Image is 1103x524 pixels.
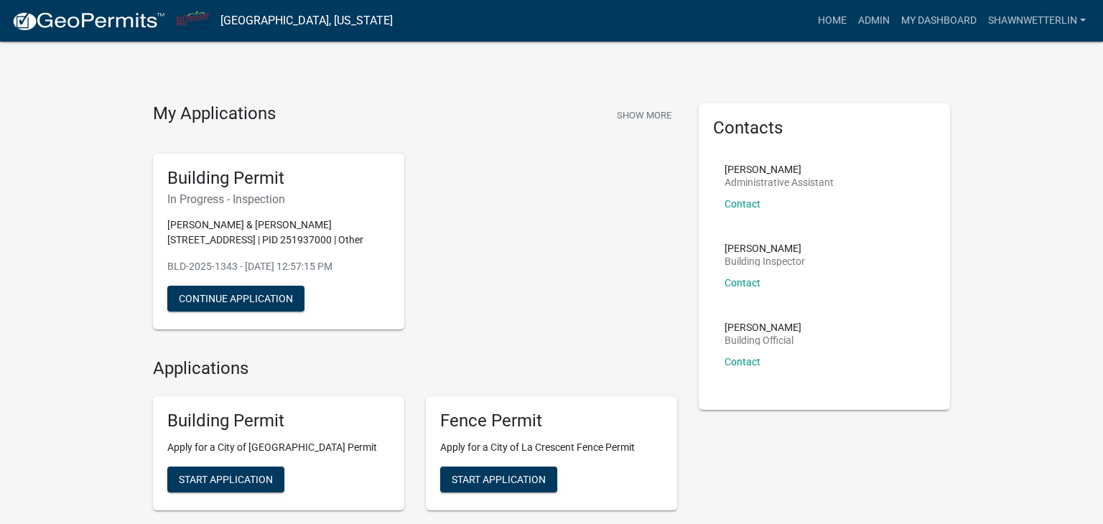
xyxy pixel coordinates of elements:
p: [PERSON_NAME] [725,164,834,174]
h5: Fence Permit [440,411,663,431]
button: Start Application [167,467,284,492]
a: Contact [725,356,760,368]
p: [PERSON_NAME] [725,322,801,332]
h4: Applications [153,358,677,379]
p: [PERSON_NAME] [725,243,805,253]
p: Building Official [725,335,801,345]
h5: Contacts [713,118,936,139]
button: Start Application [440,467,557,492]
a: ShawnWetterlin [982,7,1092,34]
button: Show More [611,103,677,127]
a: Contact [725,277,760,289]
p: Apply for a City of La Crescent Fence Permit [440,440,663,455]
a: [GEOGRAPHIC_DATA], [US_STATE] [220,9,393,33]
h5: Building Permit [167,411,390,431]
p: Administrative Assistant [725,177,834,187]
h6: In Progress - Inspection [167,192,390,206]
a: Contact [725,198,760,210]
p: [PERSON_NAME] & [PERSON_NAME] [STREET_ADDRESS] | PID 251937000 | Other [167,217,390,248]
h5: Building Permit [167,168,390,189]
h4: My Applications [153,103,276,125]
span: Start Application [179,474,273,485]
a: My Dashboard [895,7,982,34]
button: Continue Application [167,286,304,312]
p: Apply for a City of [GEOGRAPHIC_DATA] Permit [167,440,390,455]
p: BLD-2025-1343 - [DATE] 12:57:15 PM [167,259,390,274]
img: City of La Crescent, Minnesota [177,11,209,30]
span: Start Application [452,474,546,485]
p: Building Inspector [725,256,805,266]
a: Admin [852,7,895,34]
a: Home [812,7,852,34]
